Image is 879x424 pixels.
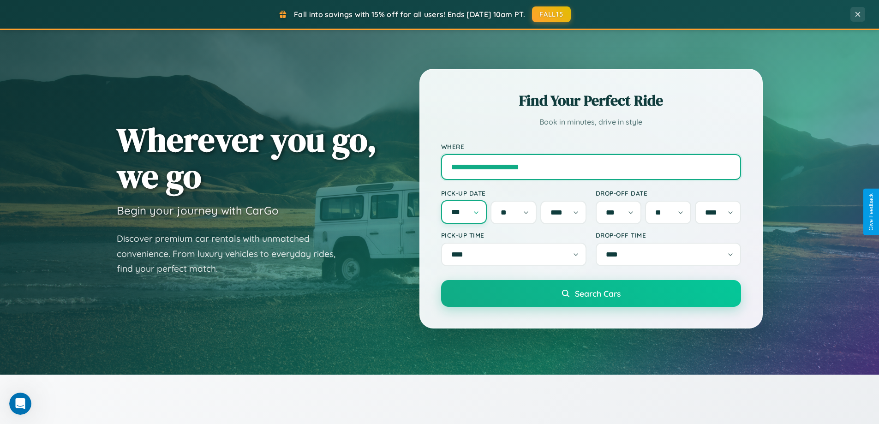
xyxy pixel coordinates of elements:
[9,393,31,415] iframe: Intercom live chat
[532,6,571,22] button: FALL15
[294,10,525,19] span: Fall into savings with 15% off for all users! Ends [DATE] 10am PT.
[441,280,741,307] button: Search Cars
[441,90,741,111] h2: Find Your Perfect Ride
[117,203,279,217] h3: Begin your journey with CarGo
[441,189,586,197] label: Pick-up Date
[117,121,377,194] h1: Wherever you go, we go
[868,193,874,231] div: Give Feedback
[575,288,621,299] span: Search Cars
[441,115,741,129] p: Book in minutes, drive in style
[117,231,347,276] p: Discover premium car rentals with unmatched convenience. From luxury vehicles to everyday rides, ...
[441,231,586,239] label: Pick-up Time
[596,231,741,239] label: Drop-off Time
[596,189,741,197] label: Drop-off Date
[441,143,741,150] label: Where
